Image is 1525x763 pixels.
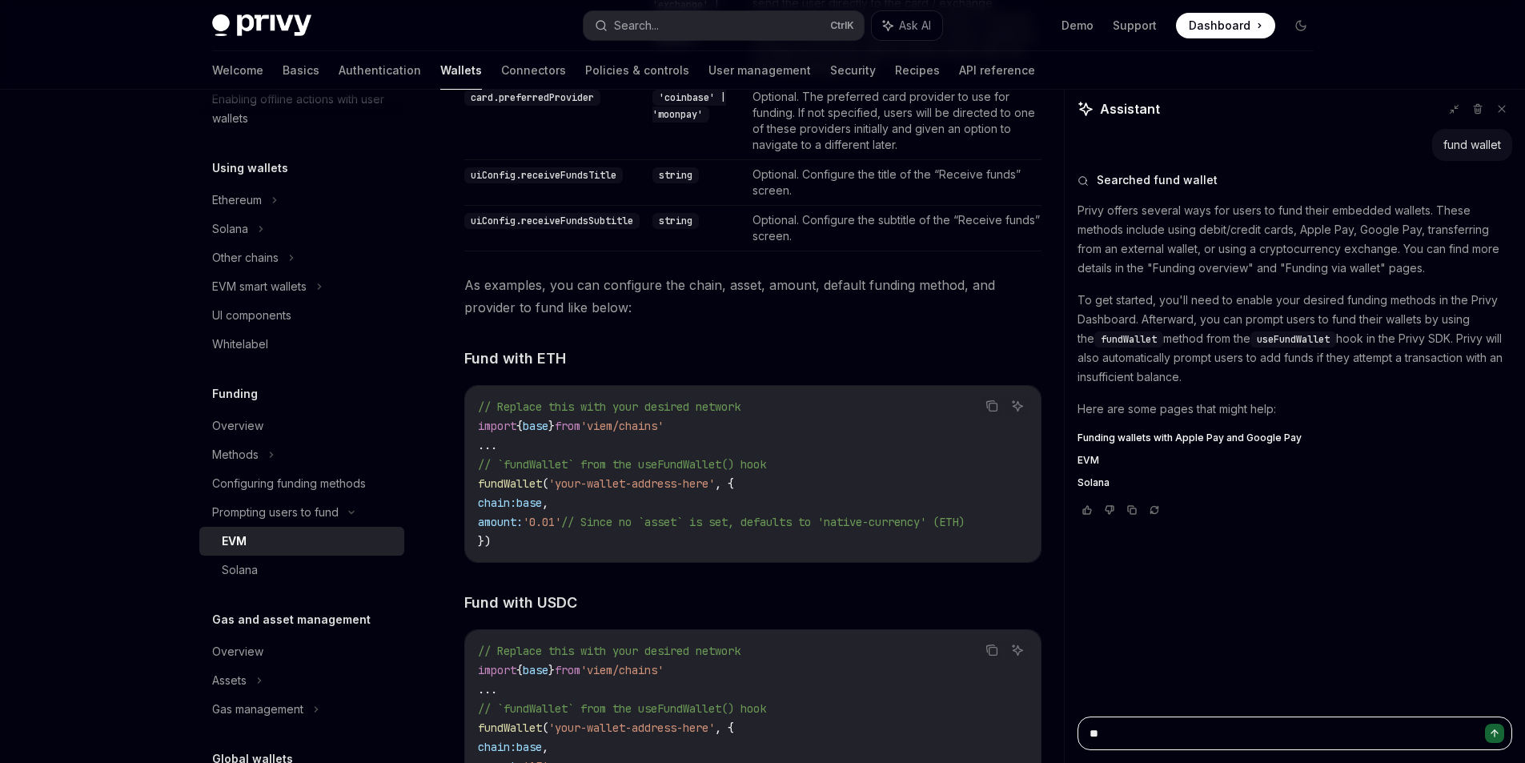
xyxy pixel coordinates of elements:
[548,663,555,677] span: }
[478,457,766,472] span: // `fundWallet` from the useFundWallet() hook
[1288,13,1314,38] button: Toggle dark mode
[212,503,339,522] div: Prompting users to fund
[464,213,640,229] code: uiConfig.receiveFundsSubtitle
[212,159,288,178] h5: Using wallets
[478,496,516,510] span: chain:
[981,396,1002,416] button: Copy the contents from the code block
[464,347,566,369] span: Fund with ETH
[199,637,404,666] a: Overview
[1078,291,1512,387] p: To get started, you'll need to enable your desired funding methods in the Privy Dashboard. Afterw...
[1078,454,1512,467] a: EVM
[199,301,404,330] a: UI components
[584,11,864,40] button: Search...CtrlK
[1078,432,1302,444] span: Funding wallets with Apple Pay and Google Pay
[212,14,311,37] img: dark logo
[212,277,307,296] div: EVM smart wallets
[715,721,734,735] span: , {
[478,701,766,716] span: // `fundWallet` from the useFundWallet() hook
[1061,18,1094,34] a: Demo
[895,51,940,90] a: Recipes
[830,51,876,90] a: Security
[199,469,404,498] a: Configuring funding methods
[1078,201,1512,278] p: Privy offers several ways for users to fund their embedded wallets. These methods include using d...
[212,445,259,464] div: Methods
[1078,454,1099,467] span: EVM
[1176,13,1275,38] a: Dashboard
[1189,18,1250,34] span: Dashboard
[464,592,577,613] span: Fund with USDC
[542,740,548,754] span: ,
[542,476,548,491] span: (
[516,663,523,677] span: {
[464,90,600,106] code: card.preferredProvider
[212,248,279,267] div: Other chains
[715,476,734,491] span: , {
[1257,333,1330,346] span: useFundWallet
[614,16,659,35] div: Search...
[1078,400,1512,419] p: Here are some pages that might help:
[1097,172,1218,188] span: Searched fund wallet
[542,496,548,510] span: ,
[339,51,421,90] a: Authentication
[708,51,811,90] a: User management
[222,560,258,580] div: Solana
[212,219,248,239] div: Solana
[516,740,542,754] span: base
[212,700,303,719] div: Gas management
[580,419,664,433] span: 'viem/chains'
[478,663,516,677] span: import
[585,51,689,90] a: Policies & controls
[1100,99,1160,118] span: Assistant
[981,640,1002,661] button: Copy the contents from the code block
[478,419,516,433] span: import
[212,384,258,404] h5: Funding
[548,476,715,491] span: 'your-wallet-address-here'
[555,419,580,433] span: from
[478,740,516,754] span: chain:
[1007,396,1028,416] button: Ask AI
[212,671,247,690] div: Assets
[872,11,942,40] button: Ask AI
[548,721,715,735] span: 'your-wallet-address-here'
[478,721,542,735] span: fundWallet
[1007,640,1028,661] button: Ask AI
[555,663,580,677] span: from
[212,642,263,661] div: Overview
[561,515,965,529] span: // Since no `asset` is set, defaults to 'native-currency' (ETH)
[652,167,699,183] code: string
[899,18,931,34] span: Ask AI
[523,663,548,677] span: base
[212,191,262,210] div: Ethereum
[523,419,548,433] span: base
[199,527,404,556] a: EVM
[1443,137,1501,153] div: fund wallet
[1101,333,1157,346] span: fundWallet
[523,515,561,529] span: '0.01'
[1485,724,1504,743] button: Send message
[746,159,1041,205] td: Optional. Configure the title of the “Receive funds” screen.
[542,721,548,735] span: (
[959,51,1035,90] a: API reference
[478,476,542,491] span: fundWallet
[212,610,371,629] h5: Gas and asset management
[1078,432,1512,444] a: Funding wallets with Apple Pay and Google Pay
[830,19,854,32] span: Ctrl K
[478,534,491,548] span: })
[212,416,263,436] div: Overview
[212,306,291,325] div: UI components
[746,205,1041,251] td: Optional. Configure the subtitle of the “Receive funds” screen.
[212,474,366,493] div: Configuring funding methods
[516,496,542,510] span: base
[440,51,482,90] a: Wallets
[652,213,699,229] code: string
[516,419,523,433] span: {
[478,682,497,697] span: ...
[199,330,404,359] a: Whitelabel
[580,663,664,677] span: 'viem/chains'
[199,412,404,440] a: Overview
[478,644,740,658] span: // Replace this with your desired network
[746,82,1041,159] td: Optional. The preferred card provider to use for funding. If not specified, users will be directe...
[501,51,566,90] a: Connectors
[283,51,319,90] a: Basics
[652,90,726,122] code: 'coinbase' | 'moonpay'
